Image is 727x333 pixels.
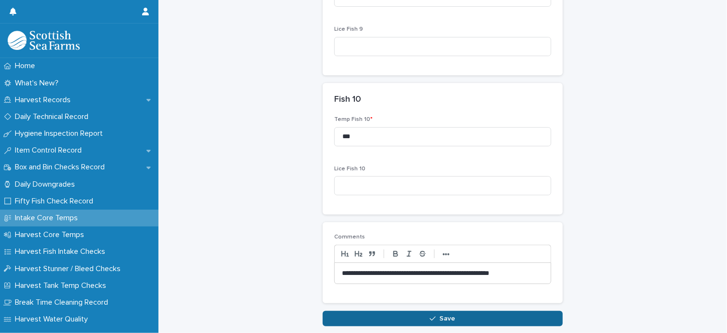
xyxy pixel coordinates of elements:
p: Home [11,61,43,71]
p: Fifty Fish Check Record [11,197,101,206]
span: Temp Fish 10 [334,117,373,122]
p: Daily Technical Record [11,112,96,121]
span: Lice Fish 9 [334,26,363,32]
span: Lice Fish 10 [334,166,365,172]
p: Harvest Fish Intake Checks [11,247,113,256]
button: Save [323,311,563,326]
p: Hygiene Inspection Report [11,129,110,138]
button: ••• [439,248,453,260]
p: Harvest Tank Temp Checks [11,281,114,290]
p: Break Time Cleaning Record [11,298,116,307]
span: Save [440,315,456,322]
p: Box and Bin Checks Record [11,163,112,172]
p: Item Control Record [11,146,89,155]
p: Harvest Core Temps [11,230,92,239]
p: Harvest Water Quality [11,315,96,324]
p: What's New? [11,79,66,88]
p: Intake Core Temps [11,214,85,223]
p: Daily Downgrades [11,180,83,189]
p: Harvest Records [11,95,78,105]
span: Comments [334,234,365,240]
p: Harvest Stunner / Bleed Checks [11,264,128,274]
h2: Fish 10 [334,95,361,105]
img: mMrefqRFQpe26GRNOUkG [8,31,80,50]
strong: ••• [443,250,450,258]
